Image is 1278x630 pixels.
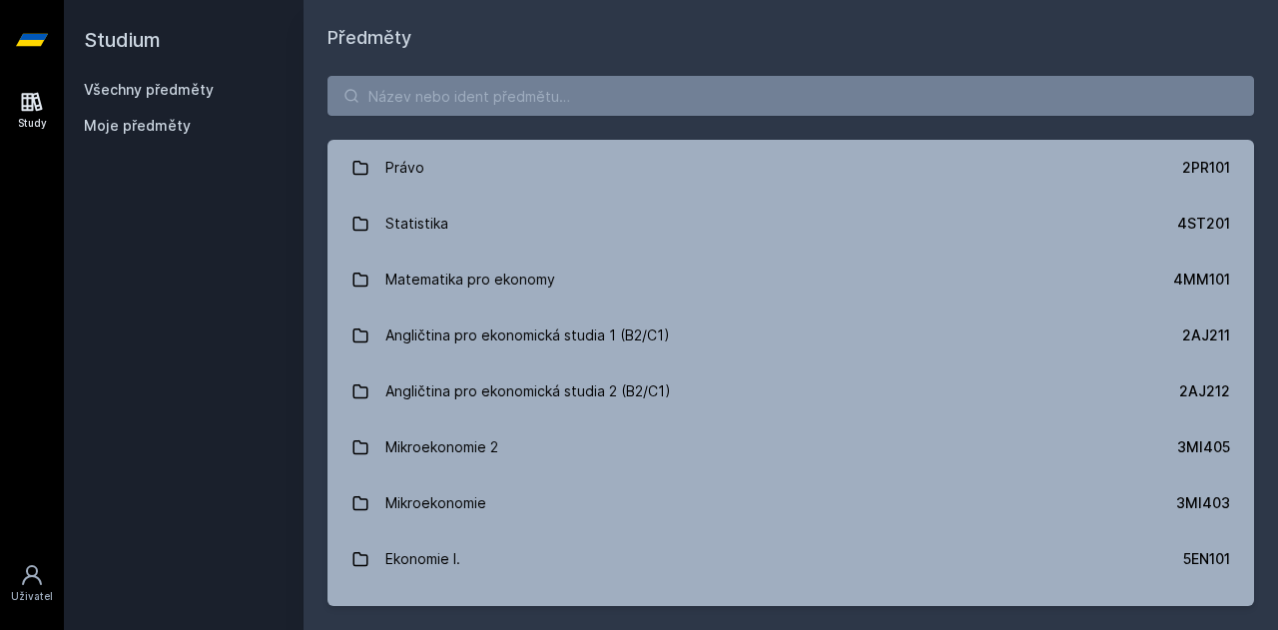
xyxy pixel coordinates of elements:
[327,24,1254,52] h1: Předměty
[327,363,1254,419] a: Angličtina pro ekonomická studia 2 (B2/C1) 2AJ212
[327,531,1254,587] a: Ekonomie I. 5EN101
[1177,214,1230,234] div: 4ST201
[385,148,424,188] div: Právo
[1183,549,1230,569] div: 5EN101
[1182,325,1230,345] div: 2AJ211
[385,483,486,523] div: Mikroekonomie
[1173,270,1230,290] div: 4MM101
[385,371,671,411] div: Angličtina pro ekonomická studia 2 (B2/C1)
[1179,381,1230,401] div: 2AJ212
[385,204,448,244] div: Statistika
[327,252,1254,308] a: Matematika pro ekonomy 4MM101
[327,76,1254,116] input: Název nebo ident předmětu…
[18,116,47,131] div: Study
[1176,493,1230,513] div: 3MI403
[1182,158,1230,178] div: 2PR101
[327,419,1254,475] a: Mikroekonomie 2 3MI405
[327,140,1254,196] a: Právo 2PR101
[327,196,1254,252] a: Statistika 4ST201
[84,81,214,98] a: Všechny předměty
[385,315,670,355] div: Angličtina pro ekonomická studia 1 (B2/C1)
[327,475,1254,531] a: Mikroekonomie 3MI403
[385,539,460,579] div: Ekonomie I.
[84,116,191,136] span: Moje předměty
[327,308,1254,363] a: Angličtina pro ekonomická studia 1 (B2/C1) 2AJ211
[1185,605,1230,625] div: 2AJ111
[4,553,60,614] a: Uživatel
[4,80,60,141] a: Study
[385,427,498,467] div: Mikroekonomie 2
[385,260,555,300] div: Matematika pro ekonomy
[11,589,53,604] div: Uživatel
[1177,437,1230,457] div: 3MI405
